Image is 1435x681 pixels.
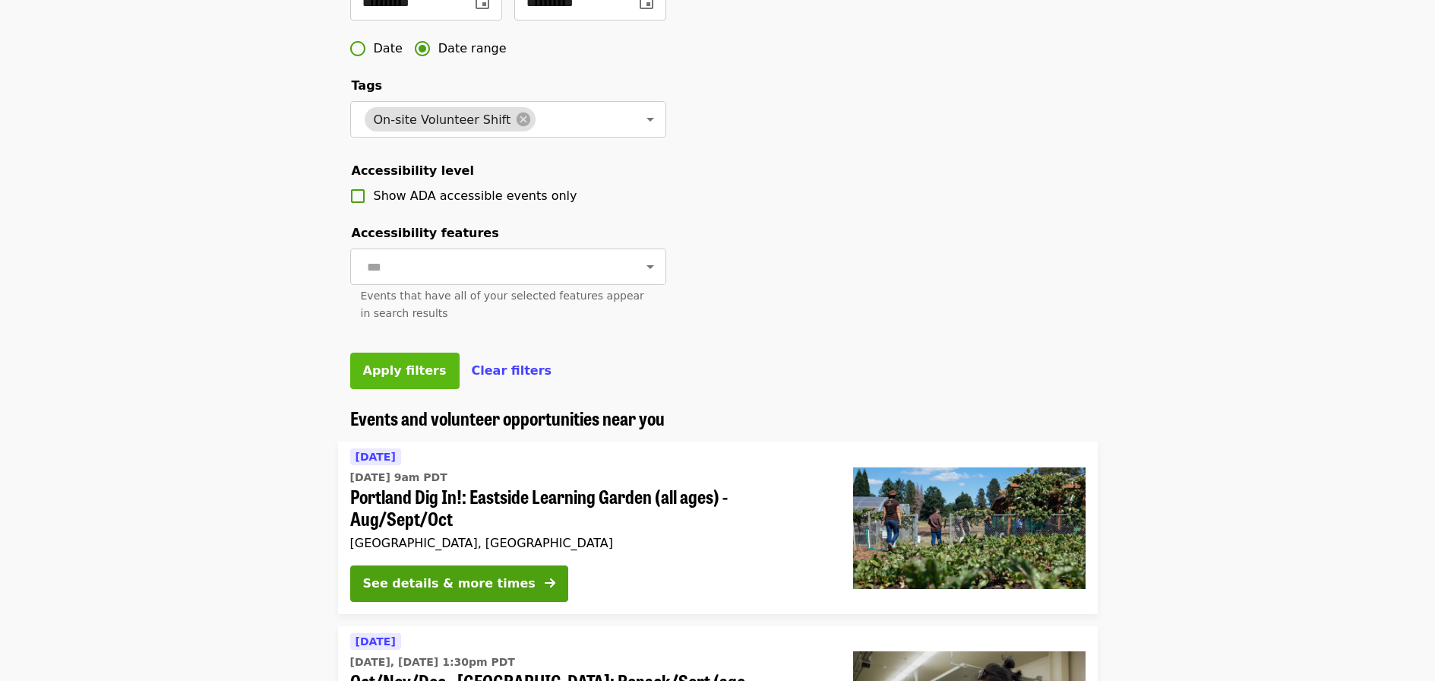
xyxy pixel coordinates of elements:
[363,575,536,593] div: See details & more times
[640,256,661,277] button: Open
[350,353,460,389] button: Apply filters
[350,565,568,602] button: See details & more times
[361,290,644,319] span: Events that have all of your selected features appear in search results
[350,470,447,486] time: [DATE] 9am PDT
[438,40,507,58] span: Date range
[338,442,1098,614] a: See details for "Portland Dig In!: Eastside Learning Garden (all ages) - Aug/Sept/Oct"
[374,40,403,58] span: Date
[350,404,665,431] span: Events and volunteer opportunities near you
[350,536,829,550] div: [GEOGRAPHIC_DATA], [GEOGRAPHIC_DATA]
[356,451,396,463] span: [DATE]
[352,163,474,178] span: Accessibility level
[472,362,552,380] button: Clear filters
[350,486,829,530] span: Portland Dig In!: Eastside Learning Garden (all ages) - Aug/Sept/Oct
[356,635,396,648] span: [DATE]
[472,363,552,378] span: Clear filters
[352,226,499,240] span: Accessibility features
[545,576,555,591] i: arrow-right icon
[640,109,661,130] button: Open
[350,654,515,670] time: [DATE], [DATE] 1:30pm PDT
[363,363,447,378] span: Apply filters
[365,112,520,127] span: On-site Volunteer Shift
[352,78,383,93] span: Tags
[365,107,536,131] div: On-site Volunteer Shift
[853,467,1086,589] img: Portland Dig In!: Eastside Learning Garden (all ages) - Aug/Sept/Oct organized by Oregon Food Bank
[374,188,577,203] span: Show ADA accessible events only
